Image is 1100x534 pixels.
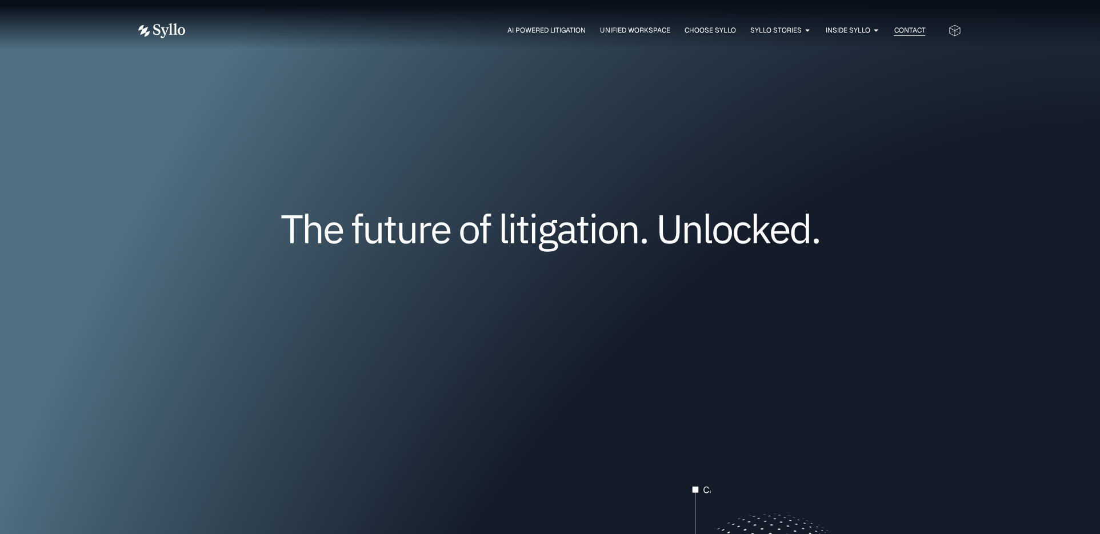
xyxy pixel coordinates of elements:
[825,25,870,35] a: Inside Syllo
[507,25,586,35] a: AI Powered Litigation
[684,25,735,35] a: Choose Syllo
[207,210,893,247] h1: The future of litigation. Unlocked.
[894,25,925,35] a: Contact
[750,25,801,35] a: Syllo Stories
[208,25,925,36] div: Menu Toggle
[208,25,925,36] nav: Menu
[600,25,670,35] a: Unified Workspace
[138,23,185,38] img: Vector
